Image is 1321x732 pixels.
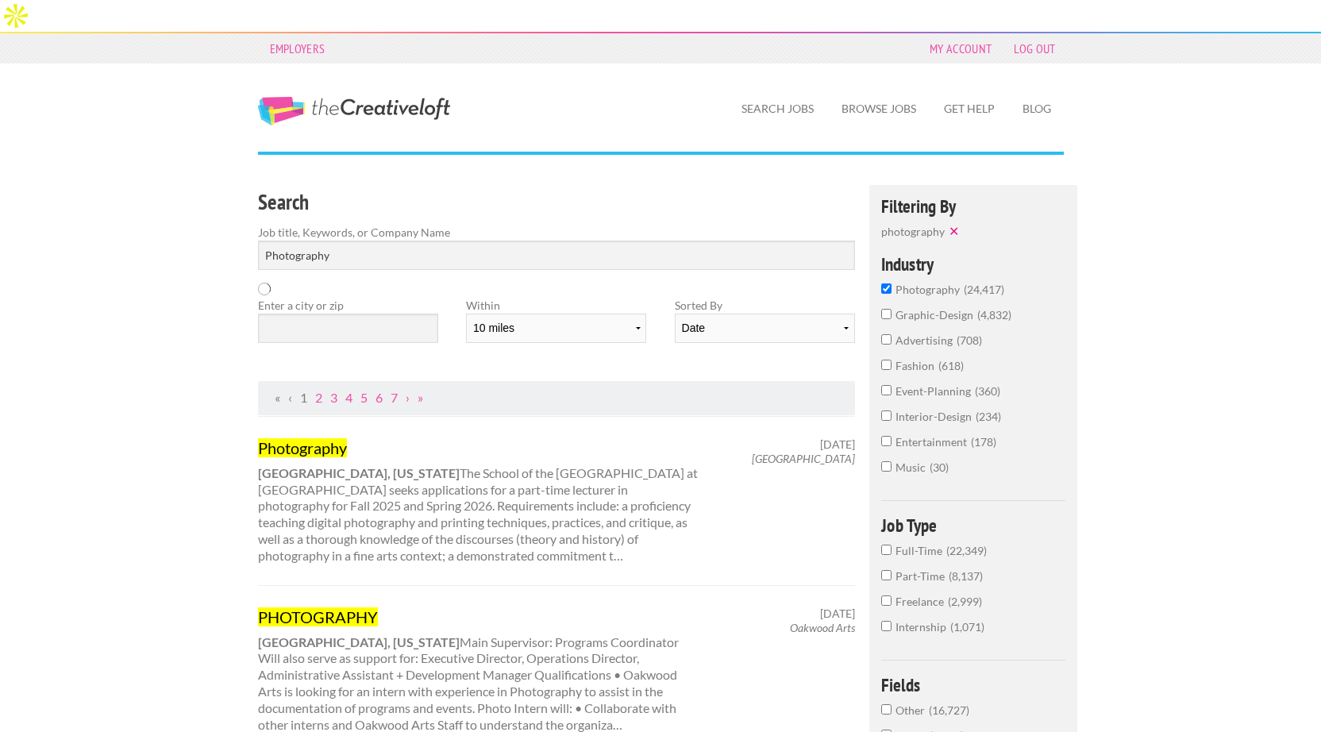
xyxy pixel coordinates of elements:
[376,390,383,405] a: Page 6
[931,91,1007,127] a: Get Help
[244,437,713,564] div: The School of the [GEOGRAPHIC_DATA] at [GEOGRAPHIC_DATA] seeks applications for a part-time lectu...
[752,452,855,465] em: [GEOGRAPHIC_DATA]
[829,91,929,127] a: Browse Jobs
[971,435,996,449] span: 178
[881,309,892,319] input: graphic-design4,832
[881,410,892,421] input: interior-design234
[895,435,971,449] span: entertainment
[881,621,892,631] input: Internship1,071
[895,359,938,372] span: fashion
[300,390,307,405] a: Page 1
[949,569,983,583] span: 8,137
[881,516,1066,534] h4: Job Type
[930,460,949,474] span: 30
[881,255,1066,273] h4: Industry
[881,283,892,294] input: photography24,417
[330,390,337,405] a: Page 3
[790,621,855,634] em: Oakwood Arts
[820,437,855,452] span: [DATE]
[964,283,1004,296] span: 24,417
[976,410,1001,423] span: 234
[895,703,929,717] span: Other
[881,385,892,395] input: event-planning360
[675,314,855,343] select: Sort results by
[895,460,930,474] span: music
[895,569,949,583] span: Part-Time
[881,334,892,345] input: advertising708
[729,91,826,127] a: Search Jobs
[288,390,292,405] span: Previous Page
[975,384,1000,398] span: 360
[895,384,975,398] span: event-planning
[1010,91,1064,127] a: Blog
[929,703,969,717] span: 16,727
[258,97,450,125] a: The Creative Loft
[345,390,352,405] a: Page 4
[258,297,438,314] label: Enter a city or zip
[945,223,967,239] button: ✕
[881,704,892,715] input: Other16,727
[258,187,856,218] h3: Search
[895,620,950,634] span: Internship
[895,544,946,557] span: Full-Time
[258,607,378,626] mark: PHOTOGRAPHY
[881,197,1066,215] h4: Filtering By
[258,607,699,627] a: PHOTOGRAPHY
[258,634,460,649] strong: [GEOGRAPHIC_DATA], [US_STATE]
[258,438,347,457] mark: Photography
[315,390,322,405] a: Page 2
[262,37,333,60] a: Employers
[258,224,856,241] label: Job title, Keywords, or Company Name
[881,570,892,580] input: Part-Time8,137
[977,308,1011,322] span: 4,832
[938,359,964,372] span: 618
[406,390,410,405] a: Next Page
[957,333,982,347] span: 708
[881,436,892,446] input: entertainment178
[881,595,892,606] input: Freelance2,999
[258,437,699,458] a: Photography
[418,390,423,405] a: Last Page, Page 3138
[881,225,945,238] span: photography
[675,297,855,314] label: Sorted By
[881,461,892,472] input: music30
[881,360,892,370] input: fashion618
[360,390,368,405] a: Page 5
[895,283,964,296] span: photography
[820,607,855,621] span: [DATE]
[1006,37,1063,60] a: Log Out
[895,410,976,423] span: interior-design
[466,297,646,314] label: Within
[895,308,977,322] span: graphic-design
[258,465,460,480] strong: [GEOGRAPHIC_DATA], [US_STATE]
[922,37,999,60] a: My Account
[895,333,957,347] span: advertising
[391,390,398,405] a: Page 7
[895,595,948,608] span: Freelance
[881,676,1066,694] h4: Fields
[950,620,984,634] span: 1,071
[275,390,280,405] span: First Page
[948,595,982,608] span: 2,999
[946,544,987,557] span: 22,349
[258,241,856,270] input: Search
[258,283,271,295] svg: Results are loading
[881,545,892,555] input: Full-Time22,349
